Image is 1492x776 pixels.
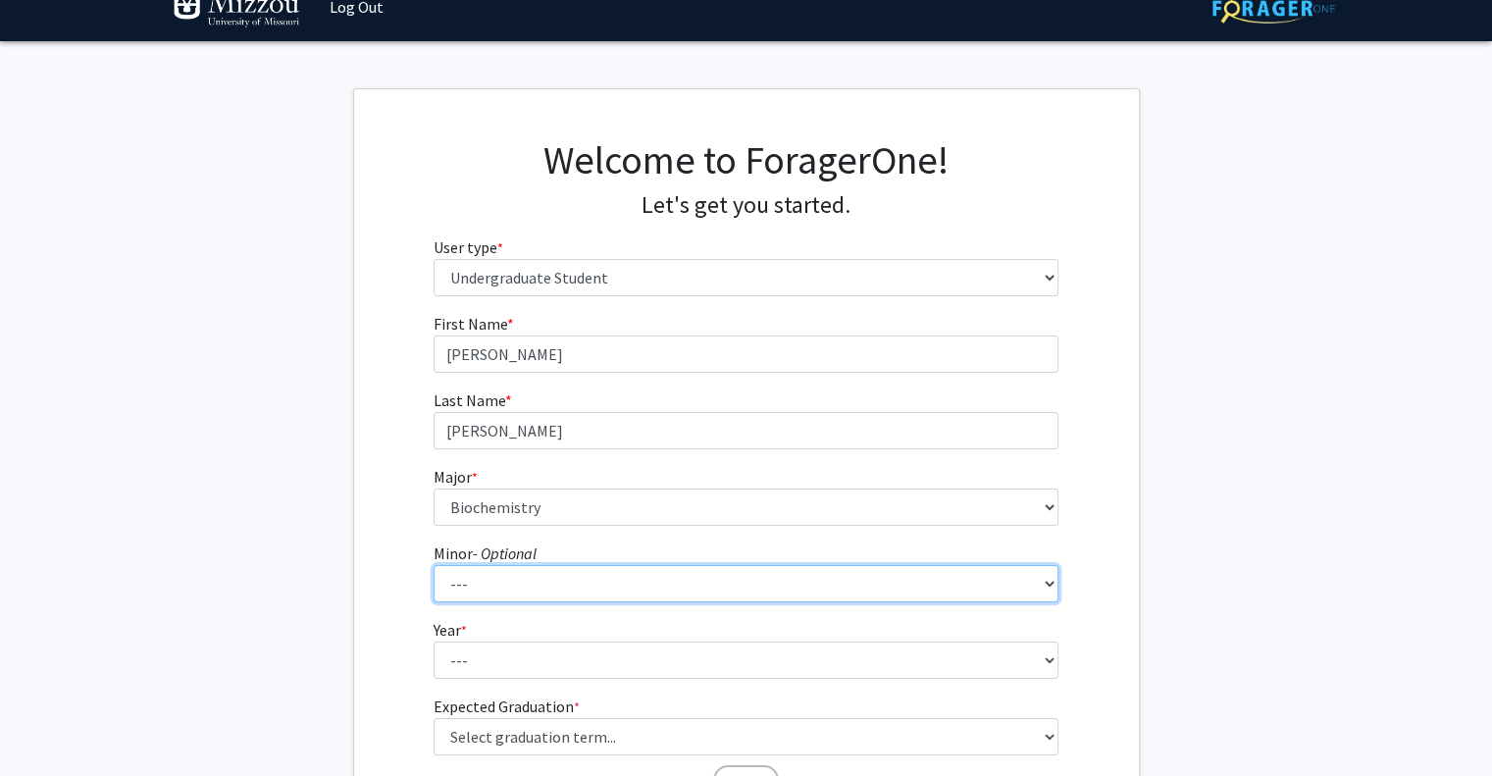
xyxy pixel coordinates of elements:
iframe: Chat [15,688,83,761]
label: Minor [434,542,537,565]
span: Last Name [434,390,505,410]
h1: Welcome to ForagerOne! [434,136,1058,183]
h4: Let's get you started. [434,191,1058,220]
label: Expected Graduation [434,695,580,718]
label: User type [434,235,503,259]
label: Major [434,465,478,489]
i: - Optional [473,543,537,563]
label: Year [434,618,467,642]
span: First Name [434,314,507,334]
